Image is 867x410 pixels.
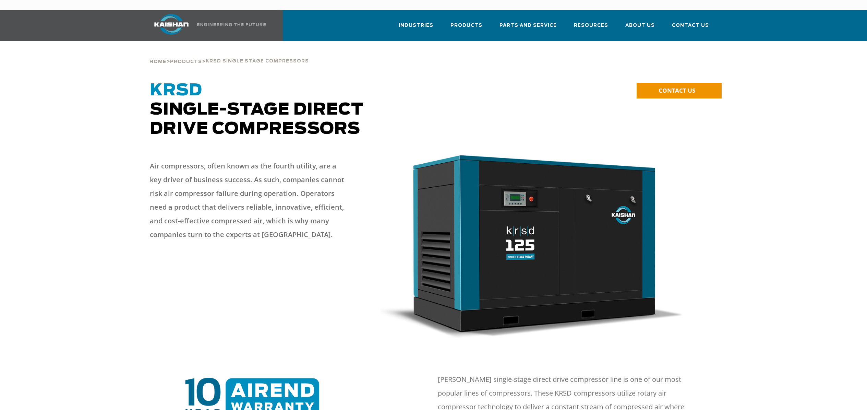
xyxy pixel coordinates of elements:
a: Products [450,16,482,40]
p: Air compressors, often known as the fourth utility, are a key driver of business success. As such... [150,159,349,242]
span: KRSD [150,82,202,99]
a: Industries [399,16,433,40]
span: CONTACT US [659,86,695,94]
a: Resources [574,16,608,40]
img: kaishan logo [146,14,197,35]
a: About Us [625,16,655,40]
span: Products [450,22,482,30]
a: Home [149,58,166,65]
a: Kaishan USA [146,10,267,41]
img: Engineering the future [197,23,266,26]
span: Home [149,60,166,64]
span: Industries [399,22,433,30]
span: Resources [574,22,608,30]
span: Products [170,60,202,64]
span: About Us [625,22,655,30]
span: Contact Us [672,22,709,30]
a: Parts and Service [499,16,557,40]
div: > > [149,41,309,67]
span: Single-Stage Direct Drive Compressors [150,82,364,137]
a: CONTACT US [637,83,722,98]
a: Contact Us [672,16,709,40]
a: Products [170,58,202,65]
span: krsd single stage compressors [206,59,309,63]
span: Parts and Service [499,22,557,30]
img: krsd125 [380,152,684,338]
